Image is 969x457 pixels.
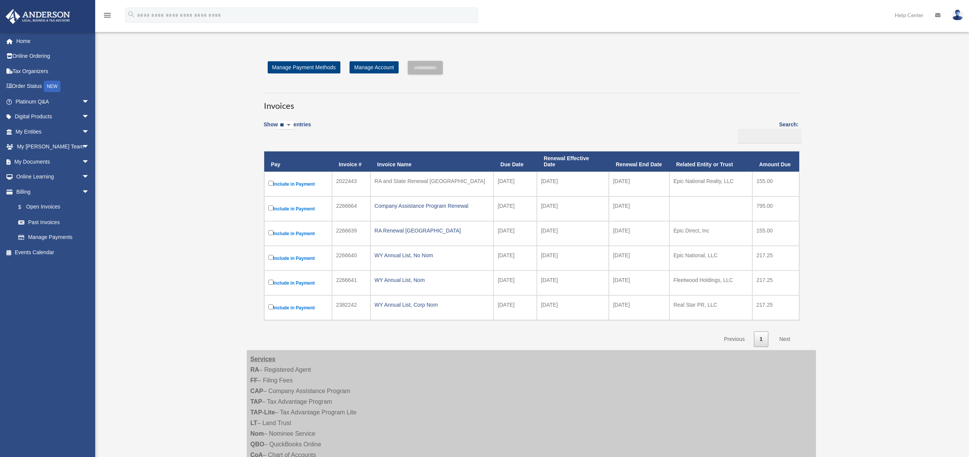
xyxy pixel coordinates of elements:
a: Platinum Q&Aarrow_drop_down [5,94,101,109]
label: Show entries [264,120,311,137]
th: Pay: activate to sort column descending [264,151,332,172]
td: 155.00 [752,172,799,196]
td: [DATE] [493,172,537,196]
i: search [127,10,136,19]
label: Include in Payment [268,303,328,312]
td: [DATE] [609,221,669,246]
a: Next [774,331,796,347]
label: Include in Payment [268,179,328,189]
a: Manage Payment Methods [268,61,340,73]
td: 217.25 [752,246,799,271]
td: 2266640 [332,246,370,271]
a: My [PERSON_NAME] Teamarrow_drop_down [5,139,101,154]
td: [DATE] [493,295,537,320]
td: [DATE] [537,271,609,295]
td: [DATE] [537,196,609,221]
th: Amount Due: activate to sort column ascending [752,151,799,172]
strong: CAP [251,388,263,394]
td: [DATE] [493,271,537,295]
strong: TAP [251,398,262,405]
input: Include in Payment [268,181,273,186]
div: NEW [44,81,61,92]
td: 795.00 [752,196,799,221]
a: menu [103,13,112,20]
td: [DATE] [537,295,609,320]
input: Search: [738,129,801,143]
a: Digital Productsarrow_drop_down [5,109,101,124]
a: Online Ordering [5,49,101,64]
div: WY Annual List, Corp Nom [375,299,490,310]
span: arrow_drop_down [82,109,97,125]
a: $Open Invoices [11,199,93,215]
td: Real Star PR, LLC [669,295,752,320]
a: Manage Account [350,61,398,73]
span: arrow_drop_down [82,124,97,140]
strong: QBO [251,441,264,447]
label: Include in Payment [268,253,328,263]
input: Include in Payment [268,205,273,210]
th: Renewal Effective Date: activate to sort column ascending [537,151,609,172]
td: [DATE] [493,196,537,221]
img: Anderson Advisors Platinum Portal [3,9,72,24]
strong: FF [251,377,258,384]
strong: Services [251,356,276,362]
strong: Nom [251,430,264,437]
th: Renewal End Date: activate to sort column ascending [609,151,669,172]
td: [DATE] [493,221,537,246]
td: [DATE] [537,246,609,271]
td: [DATE] [493,246,537,271]
a: Order StatusNEW [5,79,101,94]
div: WY Annual List, No Nom [375,250,490,261]
strong: LT [251,420,257,426]
strong: TAP-Lite [251,409,275,416]
input: Include in Payment [268,304,273,309]
a: Past Invoices [11,215,97,230]
a: Previous [718,331,750,347]
div: WY Annual List, Nom [375,275,490,285]
label: Include in Payment [268,229,328,238]
input: Include in Payment [268,280,273,285]
td: 2266639 [332,221,370,246]
a: My Documentsarrow_drop_down [5,154,101,169]
span: arrow_drop_down [82,94,97,110]
td: 2382242 [332,295,370,320]
div: Company Assistance Program Renewal [375,201,490,211]
td: Epic National Realty, LLC [669,172,752,196]
a: Billingarrow_drop_down [5,184,97,199]
a: Home [5,33,101,49]
label: Include in Payment [268,204,328,213]
a: Events Calendar [5,245,101,260]
td: Epic National, LLC [669,246,752,271]
td: 155.00 [752,221,799,246]
i: menu [103,11,112,20]
td: [DATE] [609,172,669,196]
td: 2266664 [332,196,370,221]
th: Related Entity or Trust: activate to sort column ascending [669,151,752,172]
span: arrow_drop_down [82,154,97,170]
input: Include in Payment [268,230,273,235]
td: Epic Direct, Inc [669,221,752,246]
td: [DATE] [537,221,609,246]
th: Invoice Name: activate to sort column ascending [370,151,494,172]
td: 217.25 [752,295,799,320]
div: RA Renewal [GEOGRAPHIC_DATA] [375,225,490,236]
strong: RA [251,366,259,373]
select: Showentries [278,121,294,130]
td: 2266641 [332,271,370,295]
th: Invoice #: activate to sort column ascending [332,151,370,172]
td: [DATE] [609,271,669,295]
img: User Pic [952,10,963,21]
span: arrow_drop_down [82,184,97,200]
a: My Entitiesarrow_drop_down [5,124,101,139]
label: Search: [735,120,799,143]
span: arrow_drop_down [82,139,97,155]
td: [DATE] [609,196,669,221]
th: Due Date: activate to sort column ascending [493,151,537,172]
h3: Invoices [264,93,799,112]
td: Fleetwood Holdings, LLC [669,271,752,295]
label: Include in Payment [268,278,328,288]
td: [DATE] [609,295,669,320]
a: 1 [754,331,768,347]
td: 2022443 [332,172,370,196]
td: [DATE] [537,172,609,196]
